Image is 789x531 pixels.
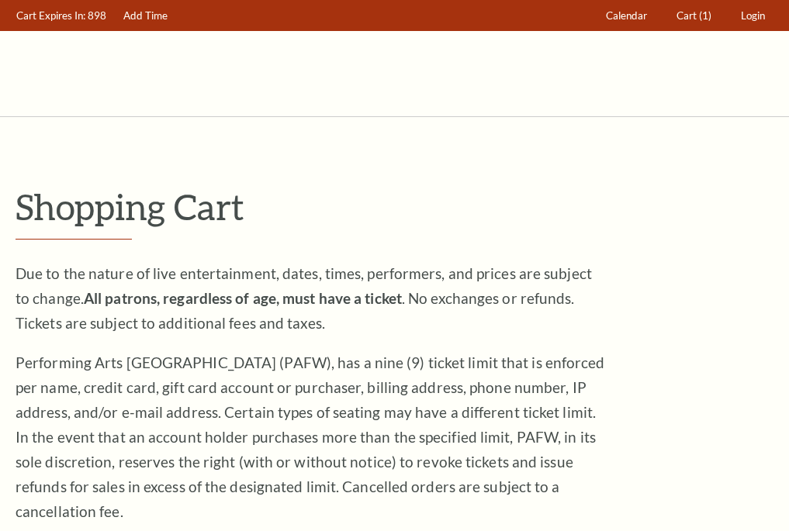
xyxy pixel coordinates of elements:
[116,1,175,31] a: Add Time
[734,1,773,31] a: Login
[16,350,605,524] p: Performing Arts [GEOGRAPHIC_DATA] (PAFW), has a nine (9) ticket limit that is enforced per name, ...
[670,1,719,31] a: Cart (1)
[606,9,647,22] span: Calendar
[84,289,402,307] strong: All patrons, regardless of age, must have a ticket
[599,1,655,31] a: Calendar
[699,9,711,22] span: (1)
[741,9,765,22] span: Login
[677,9,697,22] span: Cart
[16,9,85,22] span: Cart Expires In:
[88,9,106,22] span: 898
[16,264,592,332] span: Due to the nature of live entertainment, dates, times, performers, and prices are subject to chan...
[16,187,773,226] p: Shopping Cart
